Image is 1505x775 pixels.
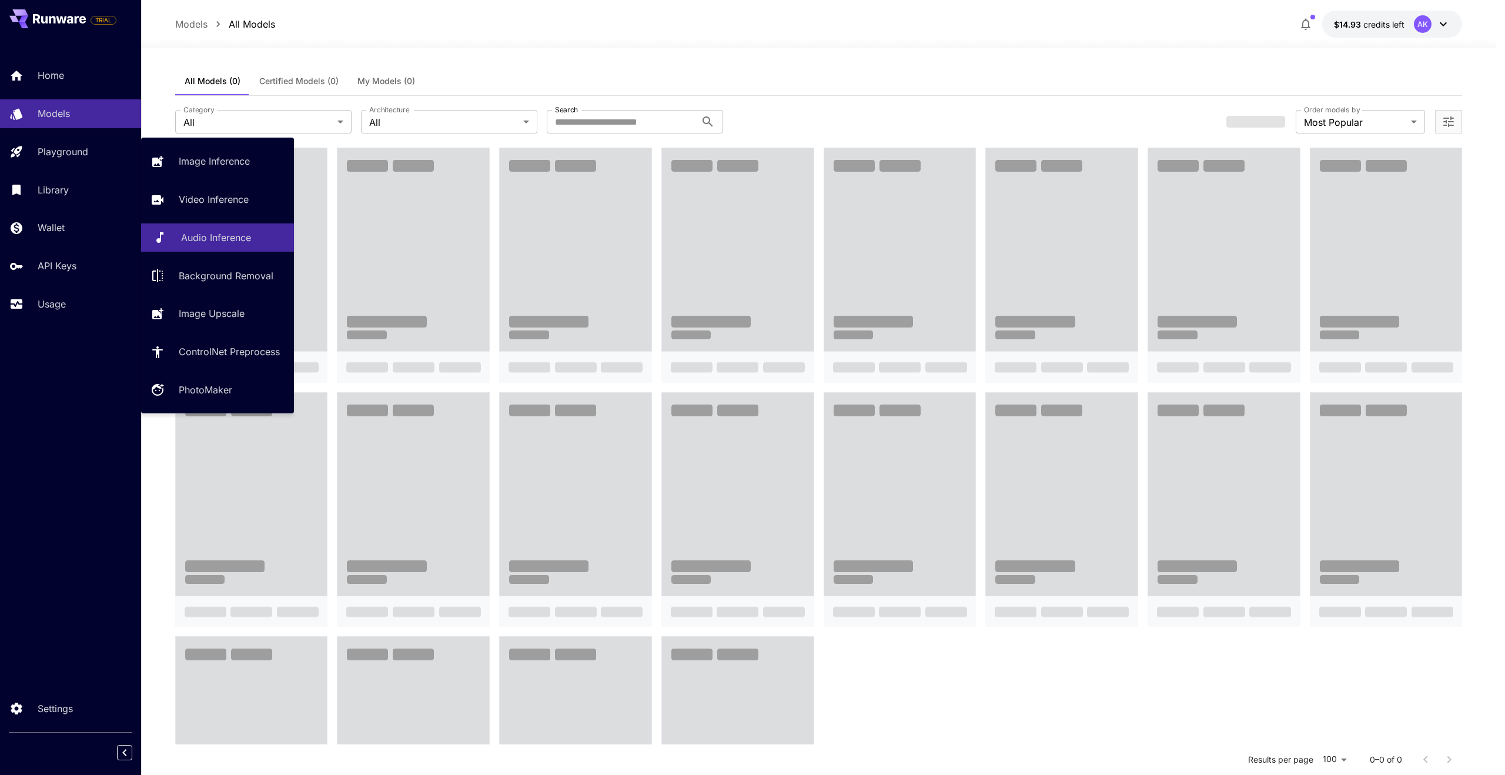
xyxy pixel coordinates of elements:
p: Settings [38,701,73,716]
span: All [369,115,519,129]
p: Playground [38,145,88,159]
p: Home [38,68,64,82]
div: Collapse sidebar [126,742,141,763]
p: ControlNet Preprocess [179,345,280,359]
p: Image Inference [179,154,250,168]
span: credits left [1363,19,1404,29]
a: Background Removal [141,261,294,290]
div: $14.9345 [1334,18,1404,31]
span: Add your payment card to enable full platform functionality. [91,13,116,27]
a: Image Upscale [141,299,294,328]
p: 0–0 of 0 [1370,754,1402,766]
span: TRIAL [91,16,116,25]
label: Architecture [369,105,409,115]
span: Most Popular [1304,115,1406,129]
a: Audio Inference [141,223,294,252]
div: AK [1414,15,1432,33]
a: PhotoMaker [141,376,294,405]
p: Usage [38,297,66,311]
div: 100 [1318,751,1351,768]
button: Open more filters [1442,115,1456,129]
p: Video Inference [179,192,249,206]
span: Certified Models (0) [259,76,339,86]
label: Order models by [1304,105,1360,115]
p: Models [38,106,70,121]
p: PhotoMaker [179,383,232,397]
p: Audio Inference [181,231,251,245]
span: My Models (0) [357,76,415,86]
nav: breadcrumb [175,17,275,31]
p: Results per page [1248,754,1313,766]
span: All Models (0) [185,76,240,86]
a: ControlNet Preprocess [141,338,294,366]
a: Video Inference [141,185,294,214]
p: API Keys [38,259,76,273]
p: Background Removal [179,269,273,283]
button: $14.9345 [1322,11,1462,38]
p: Wallet [38,221,65,235]
span: All [183,115,333,129]
label: Search [555,105,578,115]
span: $14.93 [1334,19,1363,29]
a: Image Inference [141,147,294,176]
p: Library [38,183,69,197]
p: Image Upscale [179,306,245,320]
p: Models [175,17,208,31]
button: Collapse sidebar [117,745,132,760]
label: Category [183,105,215,115]
p: All Models [229,17,275,31]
